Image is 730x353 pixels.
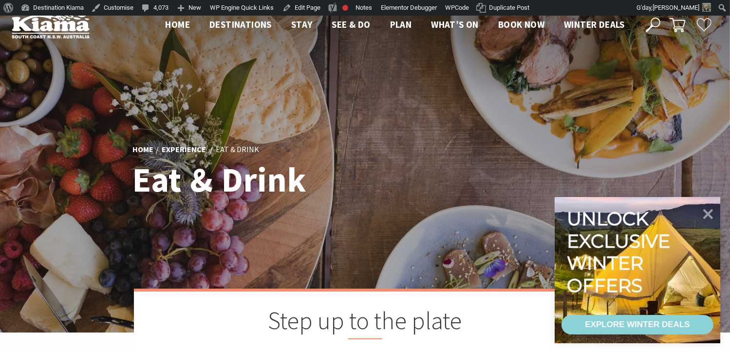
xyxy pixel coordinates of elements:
span: Book now [498,19,544,30]
div: Focus keyphrase not set [342,5,348,11]
span: Plan [390,19,412,30]
img: Kiama Logo [12,12,90,39]
span: See & Do [332,19,371,30]
h1: Eat & Drink [133,161,408,198]
nav: Main Menu [156,17,635,33]
a: Home [133,144,154,155]
span: Stay [291,19,313,30]
span: [PERSON_NAME] [653,4,699,11]
span: Winter Deals [564,19,625,30]
span: Home [166,19,190,30]
div: Unlock exclusive winter offers [567,208,674,296]
a: Experience [162,144,206,155]
h2: Step up to the plate [183,306,548,339]
span: What’s On [431,19,479,30]
li: Eat & Drink [216,143,260,156]
a: EXPLORE WINTER DEALS [562,315,713,334]
span: Destinations [209,19,272,30]
div: EXPLORE WINTER DEALS [585,315,690,334]
img: Theresa-Mullan-1-30x30.png [702,3,711,12]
